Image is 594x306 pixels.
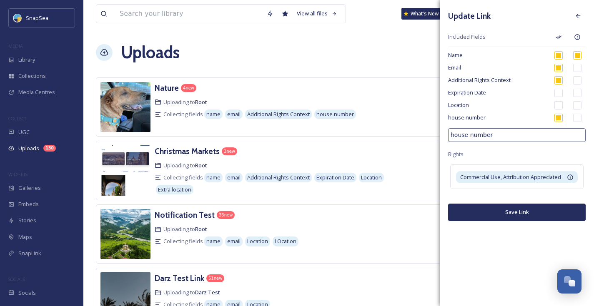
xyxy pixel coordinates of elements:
span: Additional Rights Context [448,76,548,84]
span: Included Fields [448,33,548,41]
span: Maps [18,233,32,241]
span: Library [18,56,35,64]
a: Uploads [121,40,180,65]
a: View all files [293,5,341,22]
span: Socials [18,289,36,297]
button: Save Link [448,204,586,221]
a: Nature [155,82,179,94]
span: name [206,237,221,245]
a: Notification Test [155,209,215,221]
a: Christmas Markets [155,145,220,157]
span: Collecting fields [163,174,203,182]
span: Uploading to [163,162,207,169]
a: Darz Test [195,289,220,296]
span: Uploading to [163,225,207,233]
span: Embeds [18,200,39,208]
input: Search your library [115,5,263,23]
span: Name [448,51,548,59]
span: Media Centres [18,88,55,96]
span: WIDGETS [8,171,28,177]
h3: Update Link [448,10,491,22]
span: Uploading to [163,289,220,296]
img: -IMG_6427.png [100,145,150,196]
span: Commercial Use, Attribution Appreciated [460,173,561,181]
span: Expiration Date [448,89,548,97]
div: 130 [43,145,56,152]
span: COLLECT [8,115,26,122]
span: email [227,237,241,245]
h3: Notification Test [155,210,215,220]
span: house number [448,114,548,122]
span: Email [448,64,548,72]
div: 51 new [206,274,224,282]
span: Galleries [18,184,41,192]
span: Uploads [18,144,39,152]
h3: Christmas Markets [155,146,220,156]
h3: Nature [155,83,179,93]
span: Uploading to [163,98,207,106]
span: Additional Rights Context [247,110,310,118]
span: Extra location [158,186,191,194]
a: Root [195,98,207,106]
input: Additional Field Name [448,128,586,142]
span: Additional Rights Context [247,174,310,182]
a: Darz Test Link [155,272,204,284]
span: Rights [448,150,464,158]
span: Location [247,237,268,245]
h3: Darz Test Link [155,273,204,283]
a: Root [195,162,207,169]
span: email [227,174,241,182]
img: 2dbe96fa-ea9e-4af4-bc87-3fc6ac2e1a36.jpg [100,82,150,132]
span: email [227,110,241,118]
span: SnapLink [18,249,41,257]
a: What's New [401,8,443,20]
span: Location [361,174,382,182]
img: 4f8c94d2-c31a-45fa-9ada-26ddd3632d77.jpg [100,209,150,259]
span: LOcation [275,237,296,245]
span: Location [448,101,548,109]
span: SOCIALS [8,276,25,282]
div: 4 new [181,84,196,92]
span: UGC [18,128,30,136]
span: Collecting fields [163,110,203,118]
span: Stories [18,216,36,224]
span: Collections [18,72,46,80]
span: name [206,174,221,182]
span: SnapSea [26,14,48,22]
span: Expiration Date [316,174,354,182]
a: Root [195,225,207,233]
span: name [206,110,221,118]
span: MEDIA [8,43,23,49]
div: 33 new [217,211,235,219]
span: house number [316,110,354,118]
img: snapsea-logo.png [13,14,22,22]
div: 3 new [222,147,237,155]
span: Collecting fields [163,237,203,245]
button: Open Chat [557,269,581,294]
